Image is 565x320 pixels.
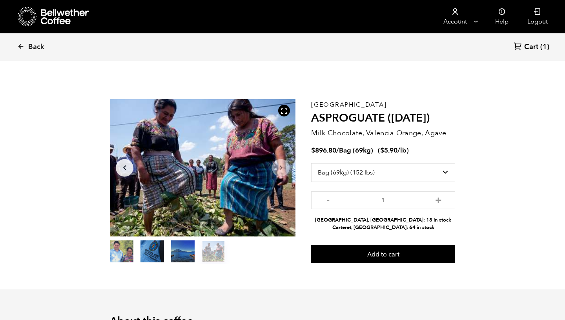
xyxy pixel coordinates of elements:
[380,146,397,155] bdi: 5.90
[28,42,44,52] span: Back
[524,42,538,52] span: Cart
[434,195,443,203] button: +
[378,146,409,155] span: ( )
[323,195,333,203] button: -
[311,146,315,155] span: $
[514,42,549,53] a: Cart (1)
[336,146,339,155] span: /
[311,216,455,224] li: [GEOGRAPHIC_DATA], [GEOGRAPHIC_DATA]: 13 in stock
[397,146,406,155] span: /lb
[380,146,384,155] span: $
[311,112,455,125] h2: ASPROGUATE ([DATE])
[311,146,336,155] bdi: 896.80
[311,128,455,138] p: Milk Chocolate, Valencia Orange, Agave
[311,245,455,263] button: Add to cart
[339,146,373,155] span: Bag (69kg)
[311,224,455,231] li: Carteret, [GEOGRAPHIC_DATA]: 64 in stock
[540,42,549,52] span: (1)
